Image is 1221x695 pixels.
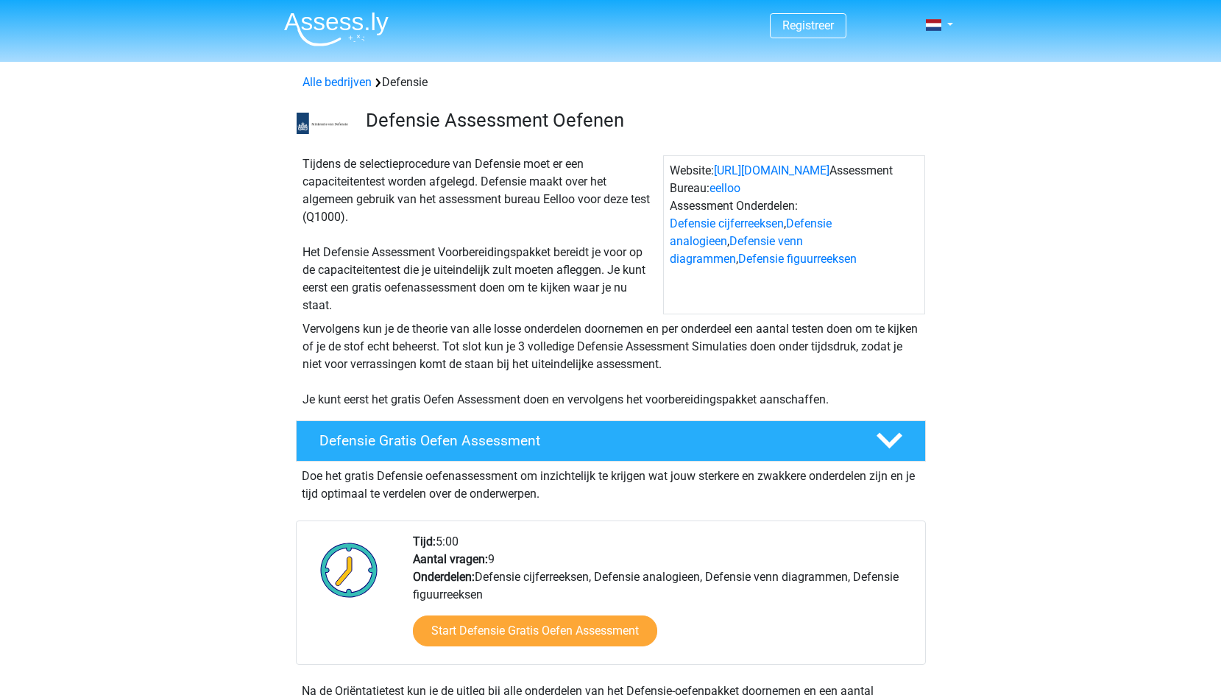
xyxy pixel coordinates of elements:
a: Defensie venn diagrammen [670,234,803,266]
img: Klok [312,533,386,607]
a: Defensie figuurreeksen [738,252,857,266]
h3: Defensie Assessment Oefenen [366,109,914,132]
b: Tijd: [413,535,436,548]
a: [URL][DOMAIN_NAME] [714,163,829,177]
a: eelloo [709,181,740,195]
a: Defensie analogieen [670,216,832,248]
div: Doe het gratis Defensie oefenassessment om inzichtelijk te krijgen wat jouw sterkere en zwakkere ... [296,462,926,503]
div: Vervolgens kun je de theorie van alle losse onderdelen doornemen en per onderdeel een aantal test... [297,320,925,409]
a: Defensie Gratis Oefen Assessment [290,420,932,462]
div: 5:00 9 Defensie cijferreeksen, Defensie analogieen, Defensie venn diagrammen, Defensie figuurreeksen [402,533,924,664]
img: Assessly [284,12,389,46]
a: Defensie cijferreeksen [670,216,784,230]
a: Start Defensie Gratis Oefen Assessment [413,615,657,646]
b: Aantal vragen: [413,552,488,566]
b: Onderdelen: [413,570,475,584]
div: Defensie [297,74,925,91]
a: Alle bedrijven [302,75,372,89]
a: Registreer [782,18,834,32]
div: Tijdens de selectieprocedure van Defensie moet er een capaciteitentest worden afgelegd. Defensie ... [297,155,663,314]
h4: Defensie Gratis Oefen Assessment [319,432,852,449]
div: Website: Assessment Bureau: Assessment Onderdelen: , , , [663,155,925,314]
